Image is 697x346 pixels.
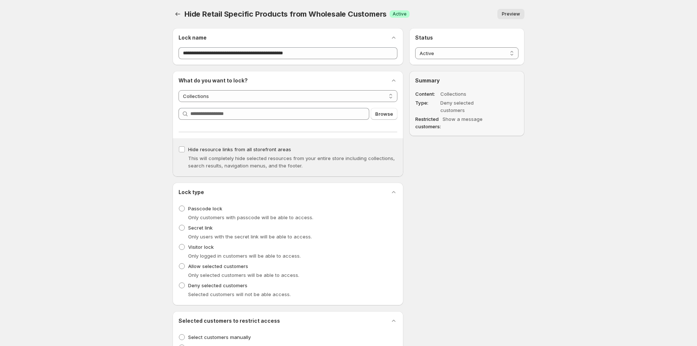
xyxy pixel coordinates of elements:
dt: Restricted customers: [415,115,441,130]
dd: Show a message [443,115,500,130]
dd: Collections [440,90,497,98]
span: Hide resource links from all storefront areas [188,146,291,152]
span: Hide Retail Specific Products from Wholesale Customers [184,10,387,18]
dd: Deny selected customers [440,99,497,114]
span: Only users with the secret link will be able to access. [188,234,312,240]
span: Passcode lock [188,206,222,211]
button: Preview [497,9,524,19]
h2: What do you want to lock? [179,77,248,84]
button: Back [173,9,183,19]
span: Active [393,11,407,17]
h2: Selected customers to restrict access [179,317,280,325]
span: Deny selected customers [188,282,247,288]
span: Preview [502,11,520,17]
h2: Lock type [179,189,204,196]
span: This will completely hide selected resources from your entire store including collections, search... [188,155,395,169]
span: Browse [375,110,393,118]
dt: Type: [415,99,439,114]
span: Only customers with passcode will be able to access. [188,214,313,220]
button: Browse [371,108,397,120]
span: Allow selected customers [188,263,248,269]
h2: Status [415,34,518,41]
h2: Summary [415,77,518,84]
h2: Lock name [179,34,207,41]
span: Only logged in customers will be able to access. [188,253,301,259]
span: Secret link [188,225,213,231]
span: Select customers manually [188,334,251,340]
dt: Content: [415,90,439,98]
span: Only selected customers will be able to access. [188,272,299,278]
span: Visitor lock [188,244,214,250]
span: Selected customers will not be able access. [188,291,291,297]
